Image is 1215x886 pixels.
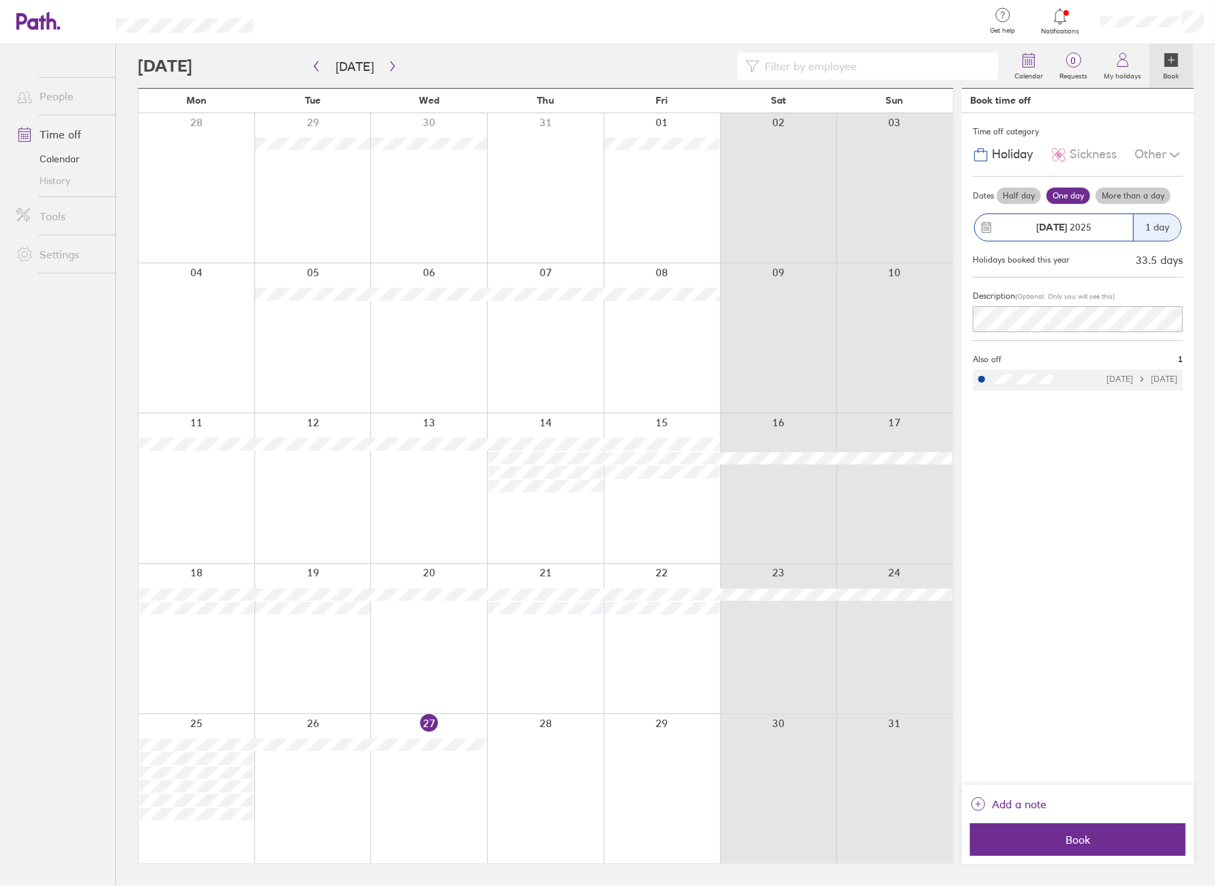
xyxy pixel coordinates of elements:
[1096,44,1150,88] a: My holidays
[5,170,115,192] a: History
[1133,214,1181,241] div: 1 day
[759,53,990,79] input: Filter by employee
[1051,44,1096,88] a: 0Requests
[997,188,1041,204] label: Half day
[1135,142,1183,168] div: Other
[325,55,385,78] button: [DATE]
[992,793,1046,815] span: Add a note
[1136,254,1183,266] div: 33.5 days
[305,95,321,106] span: Tue
[5,241,115,268] a: Settings
[1070,147,1117,162] span: Sickness
[1006,44,1051,88] a: Calendar
[1107,374,1177,384] div: [DATE] [DATE]
[973,191,994,201] span: Dates
[537,95,554,106] span: Thu
[970,793,1046,815] button: Add a note
[980,27,1025,35] span: Get help
[1156,68,1188,80] label: Book
[1046,188,1090,204] label: One day
[1038,27,1083,35] span: Notifications
[970,95,1031,106] div: Book time off
[5,121,115,148] a: Time off
[1036,221,1067,233] strong: [DATE]
[1178,355,1183,364] span: 1
[973,121,1183,142] div: Time off category
[5,148,115,170] a: Calendar
[5,203,115,230] a: Tools
[886,95,904,106] span: Sun
[1038,7,1083,35] a: Notifications
[970,823,1186,856] button: Book
[980,833,1176,846] span: Book
[1096,188,1171,204] label: More than a day
[1051,68,1096,80] label: Requests
[1036,222,1092,233] span: 2025
[1150,44,1193,88] a: Book
[1015,292,1115,301] span: (Optional. Only you will see this)
[973,207,1183,248] button: [DATE] 20251 day
[771,95,786,106] span: Sat
[1096,68,1150,80] label: My holidays
[1006,68,1051,80] label: Calendar
[5,83,115,110] a: People
[419,95,439,106] span: Wed
[186,95,207,106] span: Mon
[992,147,1033,162] span: Holiday
[973,355,1001,364] span: Also off
[656,95,669,106] span: Fri
[973,255,1070,265] div: Holidays booked this year
[1051,55,1096,66] span: 0
[973,291,1015,301] span: Description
